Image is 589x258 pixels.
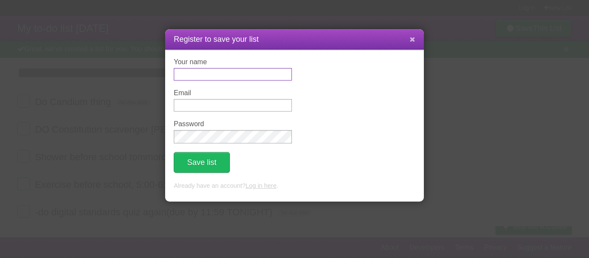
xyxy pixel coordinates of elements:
h1: Register to save your list [174,34,415,45]
label: Email [174,89,292,97]
label: Password [174,120,292,128]
label: Your name [174,58,292,66]
p: Already have an account? . [174,181,415,191]
button: Save list [174,152,230,173]
a: Log in here [245,182,276,189]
